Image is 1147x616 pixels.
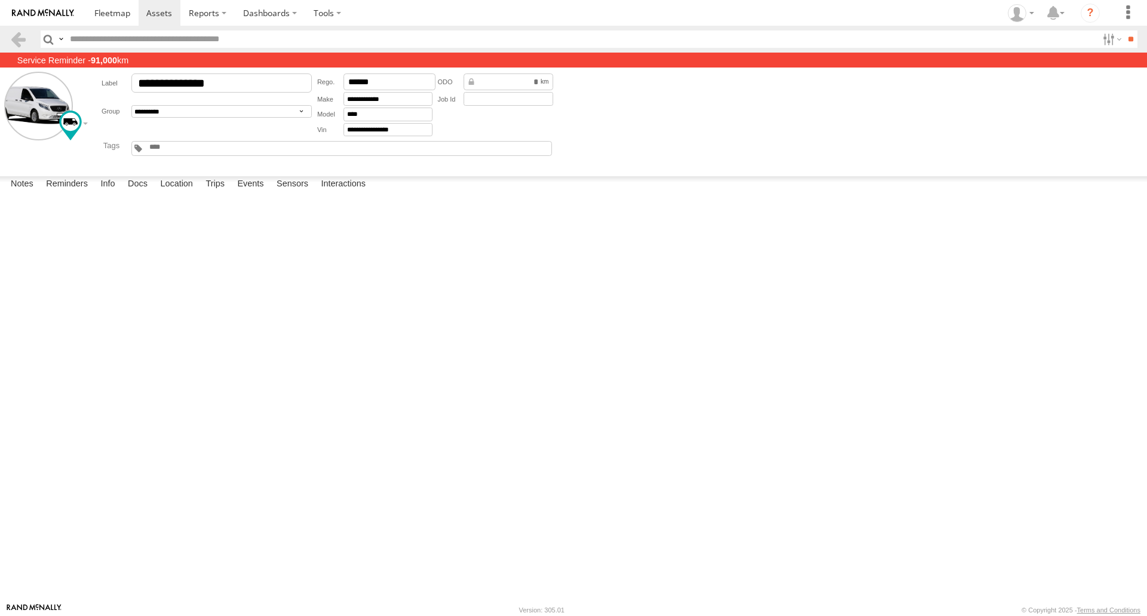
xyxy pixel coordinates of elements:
[1077,606,1140,614] a: Terms and Conditions
[40,176,94,193] label: Reminders
[91,56,117,65] strong: 91,000
[5,176,39,193] label: Notes
[122,176,154,193] label: Docs
[56,30,66,48] label: Search Query
[1081,4,1100,23] i: ?
[464,73,553,91] div: Data from Vehicle CANbus
[1098,30,1124,48] label: Search Filter Options
[12,9,74,17] img: rand-logo.svg
[1004,4,1038,22] div: Joanne Swift
[231,176,269,193] label: Events
[315,176,372,193] label: Interactions
[94,176,121,193] label: Info
[154,176,199,193] label: Location
[7,604,62,616] a: Visit our Website
[10,30,27,48] a: Back to previous Page
[519,606,565,614] div: Version: 305.01
[271,176,314,193] label: Sensors
[200,176,231,193] label: Trips
[59,111,82,140] div: Change Map Icon
[1022,606,1140,614] div: © Copyright 2025 -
